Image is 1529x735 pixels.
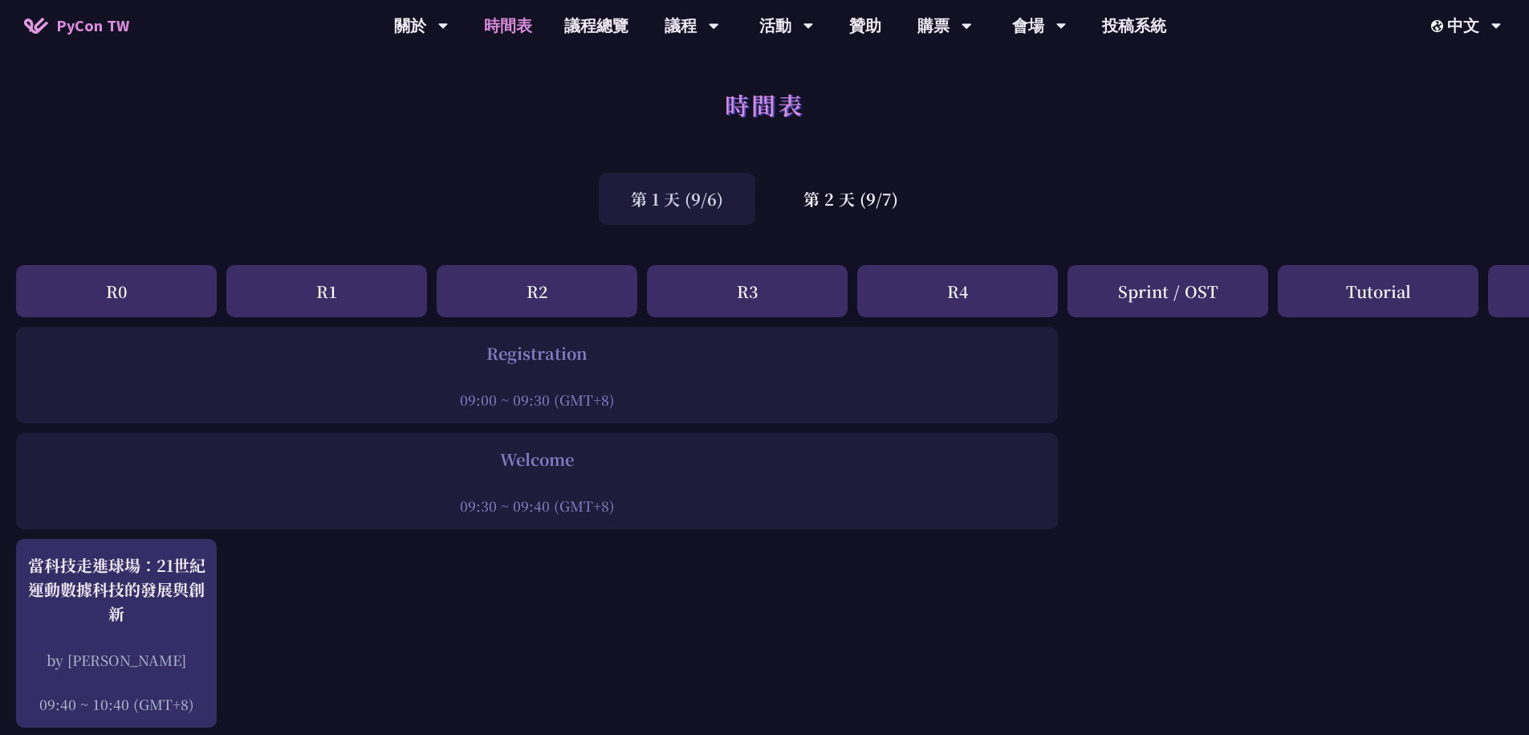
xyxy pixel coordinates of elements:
[226,265,427,317] div: R1
[24,553,209,626] div: 當科技走進球場：21世紀運動數據科技的發展與創新
[56,14,129,38] span: PyCon TW
[771,173,930,225] div: 第 2 天 (9/7)
[24,341,1050,365] div: Registration
[599,173,755,225] div: 第 1 天 (9/6)
[24,447,1050,472] div: Welcome
[8,6,145,46] a: PyCon TW
[24,694,209,714] div: 09:40 ~ 10:40 (GMT+8)
[24,650,209,670] div: by [PERSON_NAME]
[24,553,209,714] a: 當科技走進球場：21世紀運動數據科技的發展與創新 by [PERSON_NAME] 09:40 ~ 10:40 (GMT+8)
[24,18,48,34] img: Home icon of PyCon TW 2025
[24,390,1050,410] div: 09:00 ~ 09:30 (GMT+8)
[437,265,637,317] div: R2
[725,80,804,129] h1: 時間表
[857,265,1058,317] div: R4
[1067,265,1268,317] div: Sprint / OST
[1278,265,1478,317] div: Tutorial
[647,265,848,317] div: R3
[1431,20,1447,32] img: Locale Icon
[24,496,1050,516] div: 09:30 ~ 09:40 (GMT+8)
[16,265,217,317] div: R0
